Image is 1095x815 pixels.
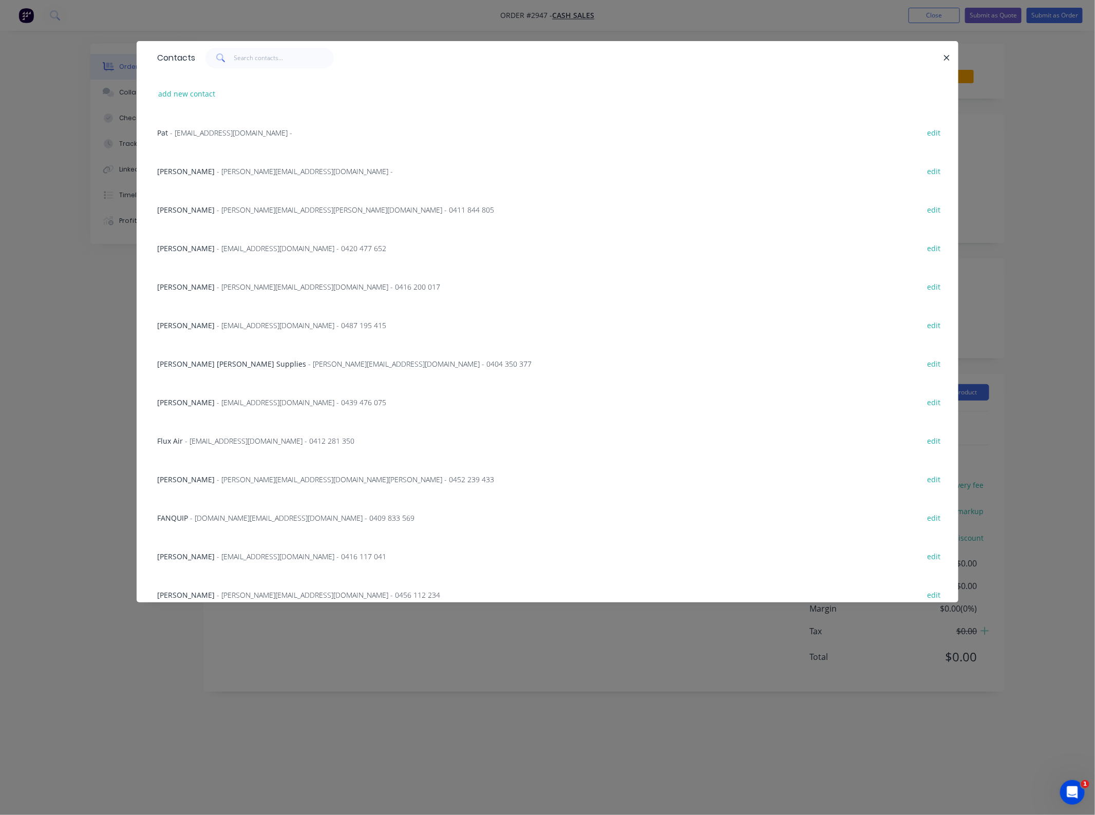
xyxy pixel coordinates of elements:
[922,356,946,370] button: edit
[185,436,354,446] span: - [EMAIL_ADDRESS][DOMAIN_NAME] - 0412 281 350
[170,128,292,138] span: - [EMAIL_ADDRESS][DOMAIN_NAME] -
[217,320,386,330] span: - [EMAIL_ADDRESS][DOMAIN_NAME] - 0487 195 415
[217,166,393,176] span: - [PERSON_NAME][EMAIL_ADDRESS][DOMAIN_NAME] -
[157,282,215,292] span: [PERSON_NAME]
[1060,780,1085,805] iframe: Intercom live chat
[157,590,215,600] span: [PERSON_NAME]
[217,397,386,407] span: - [EMAIL_ADDRESS][DOMAIN_NAME] - 0439 476 075
[1081,780,1089,788] span: 1
[157,397,215,407] span: [PERSON_NAME]
[157,205,215,215] span: [PERSON_NAME]
[922,279,946,293] button: edit
[922,164,946,178] button: edit
[922,587,946,601] button: edit
[217,552,386,561] span: - [EMAIL_ADDRESS][DOMAIN_NAME] - 0416 117 041
[157,243,215,253] span: [PERSON_NAME]
[217,475,494,484] span: - [PERSON_NAME][EMAIL_ADDRESS][DOMAIN_NAME][PERSON_NAME] - 0452 239 433
[922,549,946,563] button: edit
[217,243,386,253] span: - [EMAIL_ADDRESS][DOMAIN_NAME] - 0420 477 652
[922,318,946,332] button: edit
[157,166,215,176] span: [PERSON_NAME]
[922,472,946,486] button: edit
[157,552,215,561] span: [PERSON_NAME]
[234,48,334,68] input: Search contacts...
[157,436,183,446] span: Flux Air
[922,202,946,216] button: edit
[217,590,440,600] span: - [PERSON_NAME][EMAIL_ADDRESS][DOMAIN_NAME] - 0456 112 234
[190,513,414,523] span: - [DOMAIN_NAME][EMAIL_ADDRESS][DOMAIN_NAME] - 0409 833 569
[922,433,946,447] button: edit
[922,241,946,255] button: edit
[922,395,946,409] button: edit
[157,320,215,330] span: [PERSON_NAME]
[157,128,168,138] span: Pat
[217,205,494,215] span: - [PERSON_NAME][EMAIL_ADDRESS][PERSON_NAME][DOMAIN_NAME] - 0411 844 805
[157,513,188,523] span: FANQUIP
[157,475,215,484] span: [PERSON_NAME]
[922,125,946,139] button: edit
[922,510,946,524] button: edit
[152,42,195,74] div: Contacts
[157,359,306,369] span: [PERSON_NAME] [PERSON_NAME] Supplies
[153,87,221,101] button: add new contact
[217,282,440,292] span: - [PERSON_NAME][EMAIL_ADDRESS][DOMAIN_NAME] - 0416 200 017
[308,359,532,369] span: - [PERSON_NAME][EMAIL_ADDRESS][DOMAIN_NAME] - 0404 350 377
